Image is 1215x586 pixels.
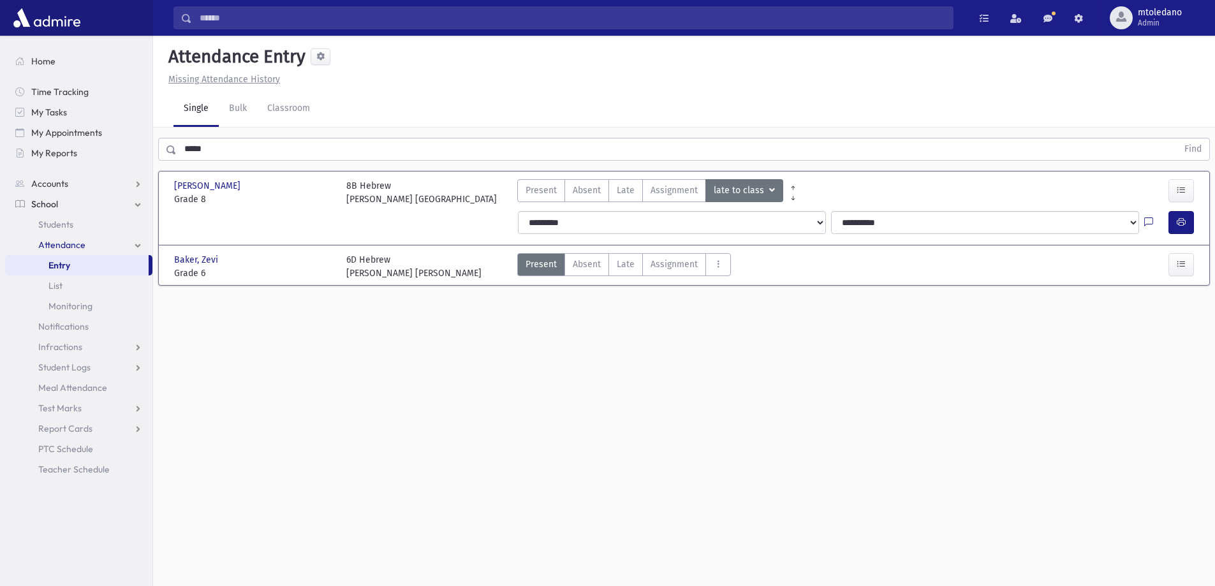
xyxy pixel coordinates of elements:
[5,459,152,480] a: Teacher Schedule
[173,91,219,127] a: Single
[5,255,149,275] a: Entry
[5,51,152,71] a: Home
[31,55,55,67] span: Home
[517,253,731,280] div: AttTypes
[5,102,152,122] a: My Tasks
[168,74,280,85] u: Missing Attendance History
[1138,18,1182,28] span: Admin
[174,193,334,206] span: Grade 8
[651,184,698,197] span: Assignment
[5,316,152,337] a: Notifications
[5,357,152,377] a: Student Logs
[219,91,257,127] a: Bulk
[38,443,93,455] span: PTC Schedule
[48,260,70,271] span: Entry
[5,122,152,143] a: My Appointments
[31,147,77,159] span: My Reports
[5,82,152,102] a: Time Tracking
[48,300,92,312] span: Monitoring
[174,253,221,267] span: Baker, Zevi
[31,106,67,118] span: My Tasks
[5,418,152,439] a: Report Cards
[174,267,334,280] span: Grade 6
[5,337,152,357] a: Infractions
[1177,138,1209,160] button: Find
[38,341,82,353] span: Infractions
[38,402,82,414] span: Test Marks
[10,5,84,31] img: AdmirePro
[257,91,320,127] a: Classroom
[174,179,243,193] span: [PERSON_NAME]
[5,439,152,459] a: PTC Schedule
[48,280,63,291] span: List
[346,253,482,280] div: 6D Hebrew [PERSON_NAME] [PERSON_NAME]
[5,296,152,316] a: Monitoring
[573,184,601,197] span: Absent
[38,464,110,475] span: Teacher Schedule
[714,184,767,198] span: late to class
[5,214,152,235] a: Students
[38,423,92,434] span: Report Cards
[526,184,557,197] span: Present
[5,235,152,255] a: Attendance
[38,239,85,251] span: Attendance
[38,362,91,373] span: Student Logs
[31,198,58,210] span: School
[192,6,953,29] input: Search
[163,74,280,85] a: Missing Attendance History
[705,179,783,202] button: late to class
[526,258,557,271] span: Present
[5,173,152,194] a: Accounts
[38,321,89,332] span: Notifications
[31,86,89,98] span: Time Tracking
[517,179,783,206] div: AttTypes
[651,258,698,271] span: Assignment
[38,382,107,393] span: Meal Attendance
[617,258,635,271] span: Late
[5,143,152,163] a: My Reports
[5,377,152,398] a: Meal Attendance
[31,178,68,189] span: Accounts
[1138,8,1182,18] span: mtoledano
[346,179,497,206] div: 8B Hebrew [PERSON_NAME] [GEOGRAPHIC_DATA]
[38,219,73,230] span: Students
[31,127,102,138] span: My Appointments
[573,258,601,271] span: Absent
[5,398,152,418] a: Test Marks
[5,194,152,214] a: School
[163,46,306,68] h5: Attendance Entry
[5,275,152,296] a: List
[617,184,635,197] span: Late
